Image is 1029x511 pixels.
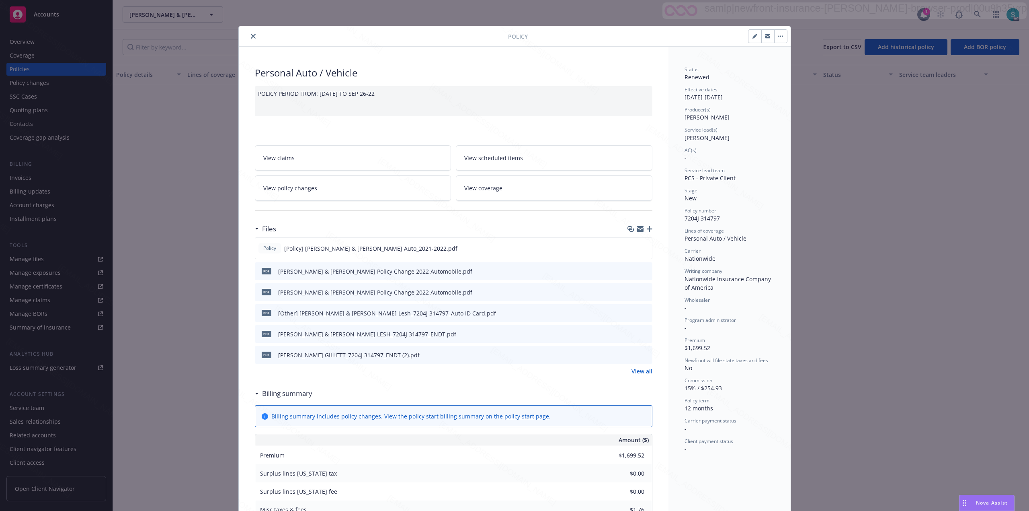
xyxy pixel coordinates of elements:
a: policy start page [504,412,549,420]
span: Policy term [685,397,709,404]
span: No [685,364,692,372]
h3: Files [262,224,276,234]
div: POLICY PERIOD FROM: [DATE] TO SEP 26-22 [255,86,652,116]
span: [Policy] [PERSON_NAME] & [PERSON_NAME] Auto_2021-2022.pdf [284,244,457,253]
span: Surplus lines [US_STATE] tax [260,470,337,477]
span: Policy [262,245,278,252]
span: View coverage [464,184,502,192]
span: - [685,324,687,332]
div: [PERSON_NAME] & [PERSON_NAME] Policy Change 2022 Automobile.pdf [278,267,472,276]
button: download file [629,330,635,338]
button: preview file [642,351,649,359]
button: close [248,31,258,41]
span: $1,699.52 [685,344,710,352]
div: Billing summary [255,388,312,399]
button: preview file [642,267,649,276]
button: preview file [642,309,649,317]
span: - [685,445,687,453]
span: pdf [262,331,271,337]
div: [PERSON_NAME] & [PERSON_NAME] LESH_7204J 314797_ENDT.pdf [278,330,456,338]
button: download file [629,267,635,276]
input: 0.00 [597,468,649,480]
span: New [685,194,697,202]
span: Writing company [685,268,722,274]
button: preview file [642,288,649,297]
button: download file [629,288,635,297]
span: Commission [685,377,712,384]
span: Surplus lines [US_STATE] fee [260,488,337,495]
span: pdf [262,289,271,295]
div: [Other] [PERSON_NAME] & [PERSON_NAME] Lesh_7204J 314797_Auto ID Card.pdf [278,309,496,317]
input: 0.00 [597,486,649,498]
span: Service lead(s) [685,126,717,133]
button: preview file [642,244,649,253]
span: pdf [262,310,271,316]
span: Status [685,66,699,73]
a: View policy changes [255,175,451,201]
span: View scheduled items [464,154,523,162]
span: Service lead team [685,167,725,174]
button: download file [629,244,635,253]
span: - [685,425,687,433]
span: Nationwide Insurance Company of America [685,275,773,291]
span: [PERSON_NAME] [685,134,730,142]
span: Carrier [685,247,701,254]
span: Policy [508,32,528,41]
span: Nationwide [685,255,715,262]
span: 7204J 314797 [685,214,720,222]
span: Amount ($) [619,436,649,444]
h3: Billing summary [262,388,312,399]
button: download file [629,309,635,317]
span: Effective dates [685,86,717,93]
span: pdf [262,352,271,358]
span: 15% / $254.93 [685,384,722,392]
span: View claims [263,154,295,162]
div: [PERSON_NAME] & [PERSON_NAME] Policy Change 2022 Automobile.pdf [278,288,472,297]
span: Stage [685,187,697,194]
div: Files [255,224,276,234]
span: Policy number [685,207,716,214]
div: Billing summary includes policy changes. View the policy start billing summary on the . [271,412,551,420]
span: PCS - Private Client [685,174,736,182]
input: 0.00 [597,449,649,462]
div: Personal Auto / Vehicle [255,66,652,80]
span: - [685,304,687,311]
div: [PERSON_NAME] GILLETT_7204J 314797_ENDT (2).pdf [278,351,420,359]
span: Personal Auto / Vehicle [685,235,746,242]
span: - [685,154,687,162]
div: Drag to move [959,495,970,511]
span: Lines of coverage [685,227,724,234]
span: [PERSON_NAME] [685,113,730,121]
a: View coverage [456,175,652,201]
span: Nova Assist [976,499,1008,506]
span: pdf [262,268,271,274]
span: Premium [685,337,705,344]
a: View scheduled items [456,145,652,171]
button: download file [629,351,635,359]
span: View policy changes [263,184,317,192]
button: Nova Assist [959,495,1015,511]
span: Wholesaler [685,297,710,303]
span: Producer(s) [685,106,711,113]
span: Premium [260,451,285,459]
span: 12 months [685,404,713,412]
span: AC(s) [685,147,697,154]
span: Program administrator [685,317,736,323]
span: Carrier payment status [685,417,736,424]
div: [DATE] - [DATE] [685,86,775,101]
button: preview file [642,330,649,338]
span: Newfront will file state taxes and fees [685,357,768,364]
a: View all [631,367,652,375]
span: Renewed [685,73,709,81]
a: View claims [255,145,451,171]
span: Client payment status [685,438,733,445]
